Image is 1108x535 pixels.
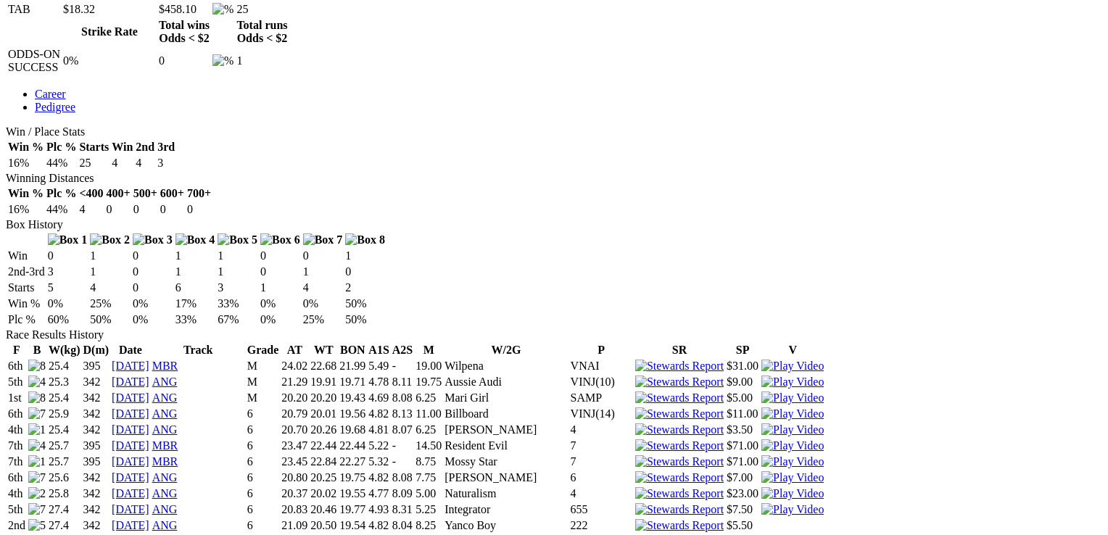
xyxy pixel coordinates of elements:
td: 19.56 [339,407,366,421]
td: Win [7,249,46,263]
td: Starts [7,281,46,295]
img: Box 1 [48,233,88,246]
th: Win % [7,186,44,201]
td: 5 [47,281,88,295]
td: $9.00 [726,375,759,389]
td: 19.00 [415,359,442,373]
img: Play Video [761,503,824,516]
th: WT [310,343,337,357]
div: Winning Distances [6,172,1091,185]
td: ODDS-ON SUCCESS [7,47,61,75]
td: 25 [236,2,288,17]
td: 0% [260,296,301,311]
td: - [392,359,413,373]
img: Box 2 [90,233,130,246]
th: BON [339,343,366,357]
img: Box 4 [175,233,215,246]
th: 600+ [160,186,185,201]
a: [DATE] [112,471,149,484]
td: 0 [344,265,386,279]
img: Play Video [761,439,824,452]
td: 0 [186,202,212,217]
td: [PERSON_NAME] [444,470,568,485]
td: 5.22 [368,439,389,453]
td: 25.6 [48,470,81,485]
td: 4.69 [368,391,389,405]
td: 6.25 [415,423,442,437]
td: 25.7 [48,455,81,469]
th: 700+ [186,186,212,201]
img: Play Video [761,455,824,468]
td: 1 [260,281,301,295]
th: Grade [247,343,280,357]
td: 6 [570,470,633,485]
th: 500+ [133,186,158,201]
img: Stewards Report [635,487,724,500]
td: 5th [7,375,26,389]
td: $31.00 [726,359,759,373]
th: AT [281,343,308,357]
img: Box 8 [345,233,385,246]
th: Win [111,140,133,154]
a: ANG [152,391,178,404]
th: 2nd [135,140,155,154]
img: Stewards Report [635,439,724,452]
td: 4 [89,281,131,295]
td: 4 [570,486,633,501]
td: 5.00 [415,486,442,501]
td: TAB [7,2,61,17]
img: 4 [28,439,46,452]
img: 8 [28,360,46,373]
td: 19.75 [415,375,442,389]
th: Win % [7,140,44,154]
td: 5.49 [368,359,389,373]
td: 0 [260,265,301,279]
img: % [212,3,233,16]
img: Box 5 [218,233,257,246]
a: ANG [152,503,178,515]
th: Track [152,343,245,357]
td: 25% [89,296,131,311]
td: 1 [89,265,131,279]
td: 6 [175,281,216,295]
td: 25.8 [48,486,81,501]
td: 67% [217,312,258,327]
td: 20.25 [310,470,337,485]
td: 342 [83,423,110,437]
th: B [28,343,46,357]
td: $7.00 [726,470,759,485]
td: 0 [132,265,173,279]
td: 2 [344,281,386,295]
td: 1 [236,47,288,75]
td: 1 [217,249,258,263]
td: 342 [83,375,110,389]
td: 25.7 [48,439,81,453]
td: $458.10 [158,2,210,17]
td: 33% [217,296,258,311]
img: 7 [28,407,46,420]
td: 4.81 [368,423,389,437]
td: 50% [344,296,386,311]
img: 7 [28,471,46,484]
img: 5 [28,519,46,532]
a: View replay [761,360,824,372]
td: 7 [570,455,633,469]
img: 1 [28,423,46,436]
td: 25.4 [48,423,81,437]
td: 50% [89,312,131,327]
td: 0% [62,47,157,75]
td: $5.00 [726,391,759,405]
td: 6th [7,407,26,421]
td: Wilpena [444,359,568,373]
td: 342 [83,470,110,485]
td: 20.80 [281,470,308,485]
td: 4.82 [368,407,389,421]
td: 342 [83,502,110,517]
td: [PERSON_NAME] [444,423,568,437]
img: Stewards Report [635,455,724,468]
th: Total runs Odds < $2 [236,18,288,46]
td: 4th [7,486,26,501]
td: 8.08 [392,470,413,485]
img: Stewards Report [635,360,724,373]
td: Naturalism [444,486,568,501]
